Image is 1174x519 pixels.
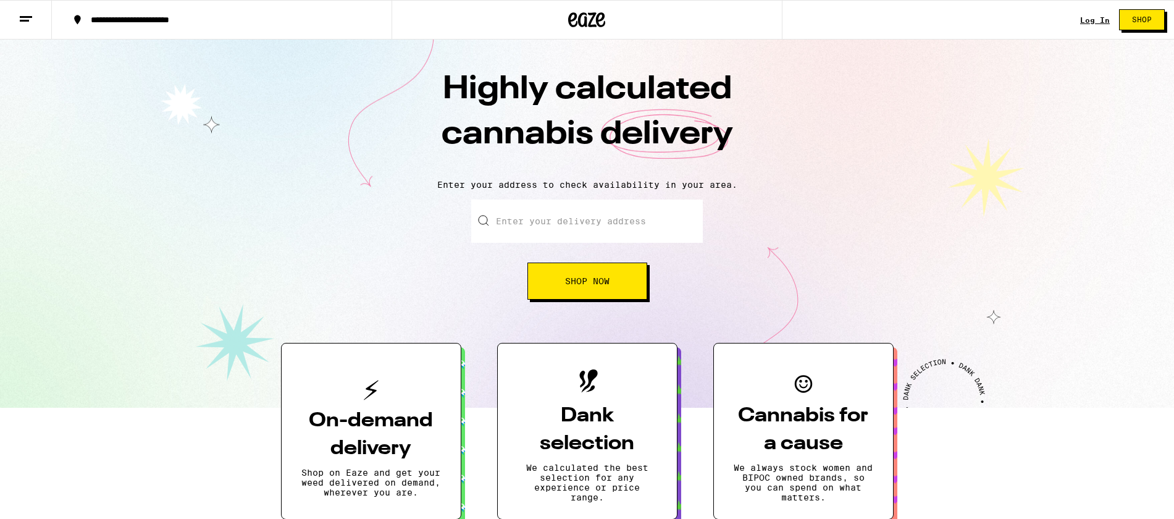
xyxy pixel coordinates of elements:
[518,463,657,502] p: We calculated the best selection for any experience or price range.
[301,407,441,463] h3: On-demand delivery
[1110,9,1174,30] a: Shop
[471,200,703,243] input: Enter your delivery address
[734,463,873,502] p: We always stock women and BIPOC owned brands, so you can spend on what matters.
[12,180,1162,190] p: Enter your address to check availability in your area.
[1132,16,1152,23] span: Shop
[734,402,873,458] h3: Cannabis for a cause
[1080,16,1110,24] a: Log In
[1119,9,1165,30] button: Shop
[301,468,441,497] p: Shop on Eaze and get your weed delivered on demand, wherever you are.
[565,277,610,285] span: Shop Now
[527,263,647,300] button: Shop Now
[518,402,657,458] h3: Dank selection
[371,67,803,170] h1: Highly calculated cannabis delivery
